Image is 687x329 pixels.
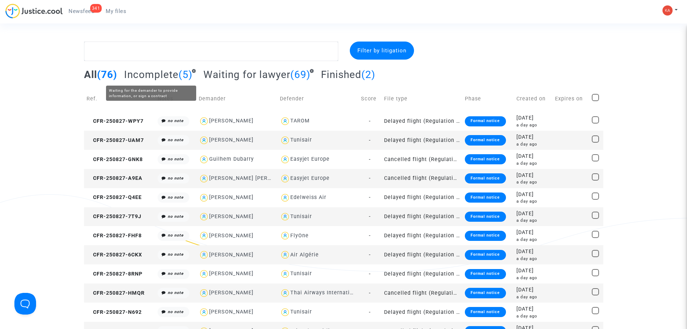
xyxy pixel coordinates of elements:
[168,157,184,161] i: no note
[382,86,463,112] td: File type
[290,175,330,181] div: Easyjet Europe
[516,210,550,218] div: [DATE]
[199,154,209,165] img: icon-user.svg
[369,175,371,181] span: -
[280,154,290,165] img: icon-user.svg
[382,226,463,245] td: Delayed flight (Regulation EC 261/2004)
[199,135,209,146] img: icon-user.svg
[209,137,254,143] div: [PERSON_NAME]
[209,213,254,220] div: [PERSON_NAME]
[290,309,312,315] div: Tunisair
[514,86,552,112] td: Created on
[516,313,550,319] div: a day ago
[516,191,550,199] div: [DATE]
[662,5,673,16] img: 5313a9924b78e7fbfe8fb7f85326e248
[465,173,506,183] div: Formal notice
[382,131,463,150] td: Delayed flight (Regulation EC 261/2004)
[369,137,371,143] span: -
[179,69,193,81] span: (5)
[290,270,312,277] div: Tunisair
[87,118,144,124] span: CFR-250827-WPY7
[382,245,463,264] td: Delayed flight (Regulation EC 261/2004)
[155,86,196,112] td: Notes
[199,288,209,298] img: icon-user.svg
[124,69,179,81] span: Incomplete
[369,233,371,239] span: -
[516,286,550,294] div: [DATE]
[168,214,184,219] i: no note
[277,86,358,112] td: Defender
[465,288,506,298] div: Formal notice
[516,294,550,300] div: a day ago
[382,264,463,283] td: Delayed flight (Regulation EC 261/2004)
[87,271,142,277] span: CFR-250827-8RNP
[168,252,184,257] i: no note
[280,269,290,279] img: icon-user.svg
[280,116,290,126] img: icon-user.svg
[87,175,142,181] span: CFR-250827-A9EA
[516,275,550,281] div: a day ago
[168,195,184,200] i: no note
[87,194,142,200] span: CFR-250827-Q4EE
[168,309,184,314] i: no note
[465,135,506,145] div: Formal notice
[199,230,209,241] img: icon-user.svg
[209,290,254,296] div: [PERSON_NAME]
[357,47,406,54] span: Filter by litigation
[516,152,550,160] div: [DATE]
[168,271,184,276] i: no note
[516,179,550,185] div: a day ago
[290,233,309,239] div: FlyOne
[90,4,102,13] div: 341
[199,212,209,222] img: icon-user.svg
[280,135,290,146] img: icon-user.svg
[280,212,290,222] img: icon-user.svg
[516,160,550,166] div: a day ago
[382,303,463,322] td: Delayed flight (Regulation EC 261/2004)
[97,69,117,81] span: (76)
[168,290,184,295] i: no note
[462,86,514,112] td: Phase
[290,118,310,124] div: TAROM
[382,283,463,303] td: Cancelled flight (Regulation EC 261/2004)
[199,116,209,126] img: icon-user.svg
[84,86,155,112] td: Ref.
[168,138,184,142] i: no note
[516,172,550,179] div: [DATE]
[209,270,254,277] div: [PERSON_NAME]
[516,237,550,243] div: a day ago
[168,118,184,123] i: no note
[87,233,142,239] span: CFR-250827-FHF8
[280,173,290,184] img: icon-user.svg
[369,118,371,124] span: -
[199,192,209,203] img: icon-user.svg
[516,248,550,256] div: [DATE]
[196,86,277,112] td: Demander
[290,194,326,200] div: Edelweiss Air
[199,307,209,317] img: icon-user.svg
[5,4,63,18] img: jc-logo.svg
[552,86,589,112] td: Expires on
[87,309,142,315] span: CFR-250827-N692
[87,213,141,220] span: CFR-250827-7T9J
[465,212,506,222] div: Formal notice
[516,229,550,237] div: [DATE]
[168,233,184,238] i: no note
[382,169,463,188] td: Cancelled flight (Regulation EC 261/2004)
[209,156,254,162] div: Guilhem Dubarry
[209,233,254,239] div: [PERSON_NAME]
[516,114,550,122] div: [DATE]
[369,213,371,220] span: -
[516,198,550,204] div: a day ago
[465,307,506,317] div: Formal notice
[369,290,371,296] span: -
[516,141,550,147] div: a day ago
[280,250,290,260] img: icon-user.svg
[84,69,97,81] span: All
[14,293,36,315] iframe: Help Scout Beacon - Open
[87,290,145,296] span: CFR-250827-HMQR
[290,156,330,162] div: Easyjet Europe
[516,256,550,262] div: a day ago
[369,309,371,315] span: -
[280,288,290,298] img: icon-user.svg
